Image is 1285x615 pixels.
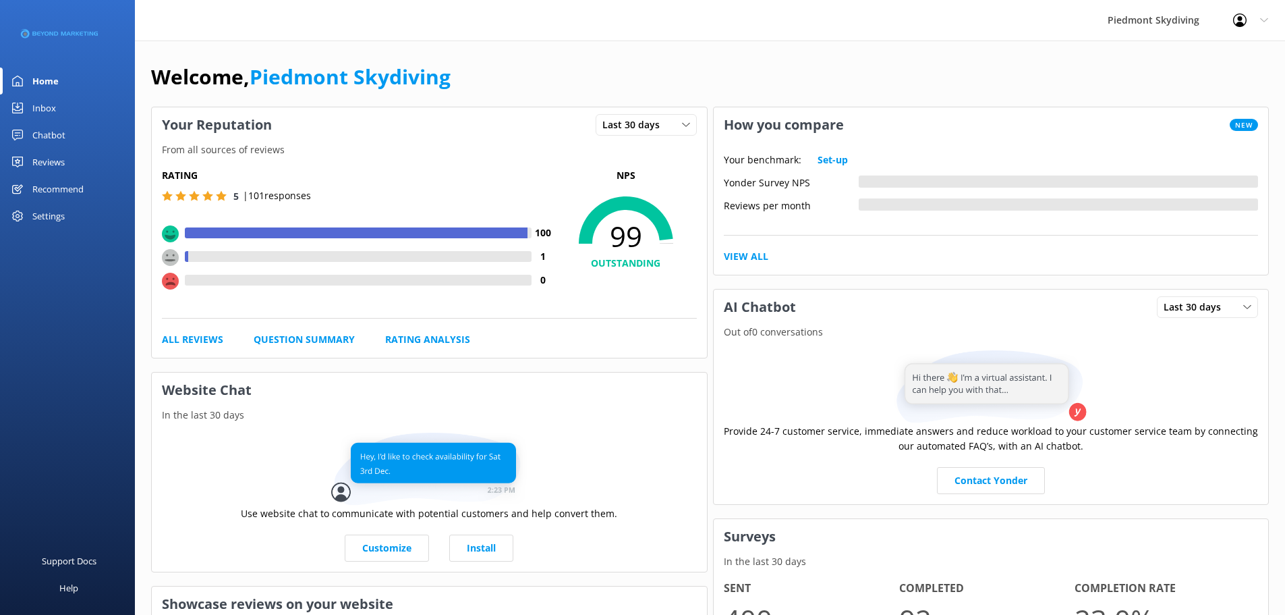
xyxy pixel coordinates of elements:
a: Set-up [818,153,848,167]
span: 5 [233,190,239,203]
h4: 1 [532,249,555,264]
h4: 100 [532,225,555,240]
div: Support Docs [42,547,96,574]
img: assistant... [893,350,1089,424]
p: NPS [555,168,697,183]
a: Customize [345,535,429,562]
h3: Your Reputation [152,107,282,142]
h4: Sent [724,580,899,597]
div: Reviews per month [724,198,859,211]
h4: OUTSTANDING [555,256,697,271]
div: Home [32,68,59,95]
div: Reviews [32,149,65,176]
a: Contact Yonder [937,467,1045,494]
p: From all sources of reviews [152,142,707,157]
h1: Welcome, [151,61,451,93]
p: Out of 0 conversations [714,325,1269,340]
p: In the last 30 days [152,408,707,423]
h4: 0 [532,273,555,288]
a: View All [724,249,768,264]
h4: Completed [899,580,1075,597]
h4: Completion Rate [1075,580,1250,597]
span: New [1230,119,1258,131]
p: | 101 responses [243,188,311,203]
a: Install [449,535,513,562]
h3: How you compare [714,107,854,142]
span: Last 30 days [602,117,668,132]
a: Piedmont Skydiving [250,63,451,90]
a: All Reviews [162,332,223,347]
div: Yonder Survey NPS [724,176,859,188]
p: Your benchmark: [724,153,801,167]
h3: Website Chat [152,373,707,408]
a: Question Summary [254,332,355,347]
h3: AI Chatbot [714,290,806,325]
p: In the last 30 days [714,554,1269,569]
span: Last 30 days [1164,300,1229,315]
div: Recommend [32,176,84,203]
img: 3-1676954853.png [20,23,98,45]
a: Rating Analysis [385,332,470,347]
p: Use website chat to communicate with potential customers and help convert them. [241,506,617,521]
div: Inbox [32,95,56,122]
h5: Rating [162,168,555,183]
div: Chatbot [32,122,65,149]
img: conversation... [331,433,527,506]
p: Provide 24-7 customer service, immediate answers and reduce workload to your customer service tea... [724,424,1259,454]
span: 99 [555,219,697,253]
div: Settings [32,203,65,230]
h3: Surveys [714,519,1269,554]
div: Help [59,574,78,601]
